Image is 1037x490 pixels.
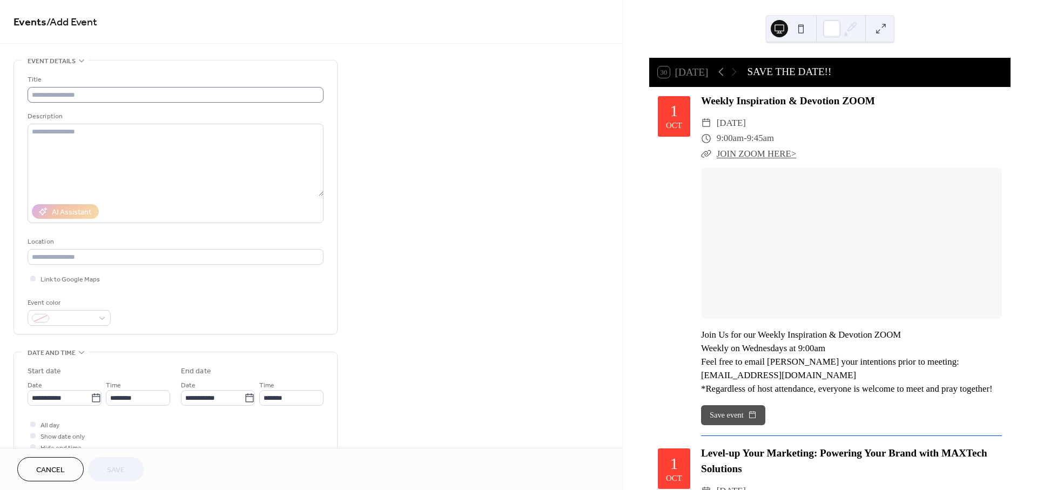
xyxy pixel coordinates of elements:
div: Oct [666,474,682,482]
div: Description [28,111,321,122]
div: ​ [701,131,711,146]
span: Time [106,380,121,391]
button: Save event [701,405,765,426]
div: Start date [28,366,61,377]
span: Link to Google Maps [41,274,100,285]
div: Title [28,74,321,85]
div: Event color [28,297,109,308]
div: 1 [670,455,678,472]
div: ​ [701,146,711,162]
span: Hide end time [41,442,82,454]
span: 9:45am [747,131,774,146]
span: Event details [28,56,76,67]
span: / Add Event [46,12,97,33]
span: Date and time [28,347,76,359]
div: SAVE THE DATE!! [747,64,831,80]
div: Oct [666,122,682,130]
a: JOIN ZOOM HERE> [717,149,796,159]
button: Cancel [17,457,84,481]
span: Show date only [41,431,85,442]
div: Location [28,236,321,247]
div: Join Us for our Weekly Inspiration & Devotion ZOOM Weekly on Wednesdays at 9:00am Feel free to em... [701,328,1002,396]
div: End date [181,366,211,377]
div: ​ [701,116,711,131]
span: Cancel [36,465,65,476]
span: 9:00am [717,131,744,146]
span: Date [28,380,42,391]
a: Weekly Inspiration & Devotion ZOOM [701,95,875,106]
span: Date [181,380,196,391]
a: Level-up Your Marketing: Powering Your Brand with MAXTech Solutions [701,447,987,474]
span: All day [41,420,59,431]
span: Time [259,380,274,391]
span: - [744,131,747,146]
a: Events [14,12,46,33]
div: 1 [670,103,678,119]
span: [DATE] [717,116,746,131]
